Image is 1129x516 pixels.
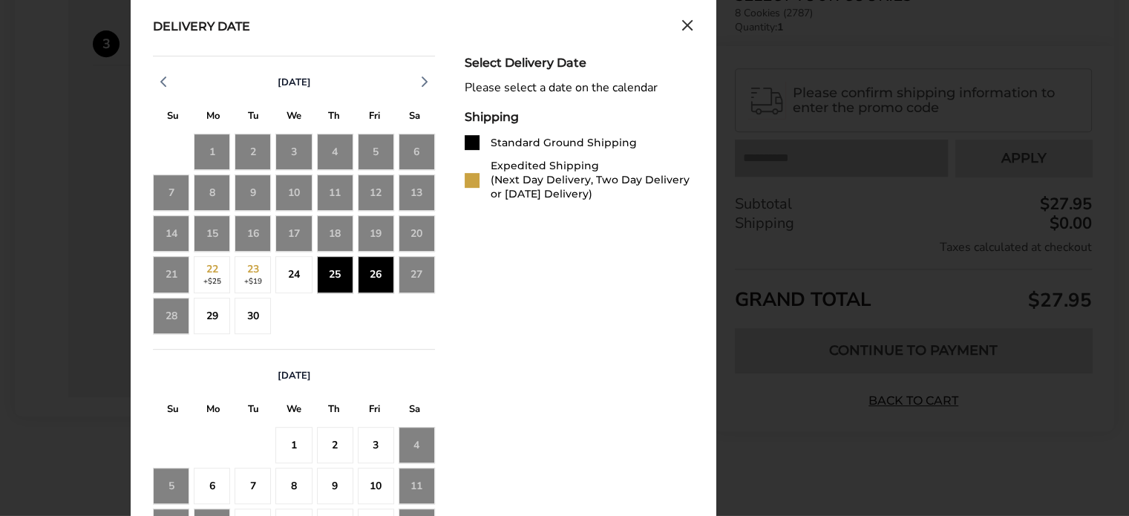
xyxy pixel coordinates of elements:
[465,81,693,95] div: Please select a date on the calendar
[193,399,233,422] div: M
[234,106,274,129] div: T
[314,399,354,422] div: T
[465,56,693,70] div: Select Delivery Date
[278,76,311,89] span: [DATE]
[354,106,394,129] div: F
[491,136,637,150] div: Standard Ground Shipping
[153,106,193,129] div: S
[395,106,435,129] div: S
[272,76,317,89] button: [DATE]
[274,106,314,129] div: W
[193,106,233,129] div: M
[153,399,193,422] div: S
[314,106,354,129] div: T
[278,369,311,382] span: [DATE]
[234,399,274,422] div: T
[274,399,314,422] div: W
[681,19,693,36] button: Close calendar
[272,369,317,382] button: [DATE]
[153,19,250,36] div: Delivery Date
[395,399,435,422] div: S
[354,399,394,422] div: F
[491,159,693,201] div: Expedited Shipping (Next Day Delivery, Two Day Delivery or [DATE] Delivery)
[465,110,693,124] div: Shipping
